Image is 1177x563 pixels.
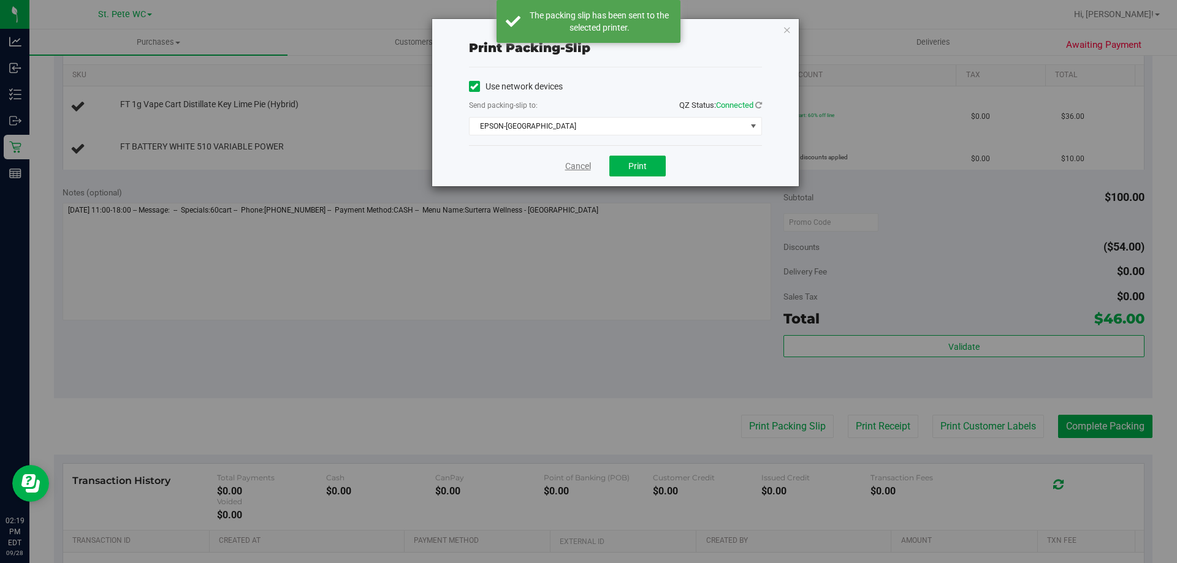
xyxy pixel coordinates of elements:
[679,100,762,110] span: QZ Status:
[470,118,746,135] span: EPSON-[GEOGRAPHIC_DATA]
[628,161,647,171] span: Print
[469,40,590,55] span: Print packing-slip
[565,160,591,173] a: Cancel
[12,465,49,502] iframe: Resource center
[469,80,563,93] label: Use network devices
[527,9,671,34] div: The packing slip has been sent to the selected printer.
[716,100,753,110] span: Connected
[609,156,666,176] button: Print
[745,118,761,135] span: select
[469,100,538,111] label: Send packing-slip to:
